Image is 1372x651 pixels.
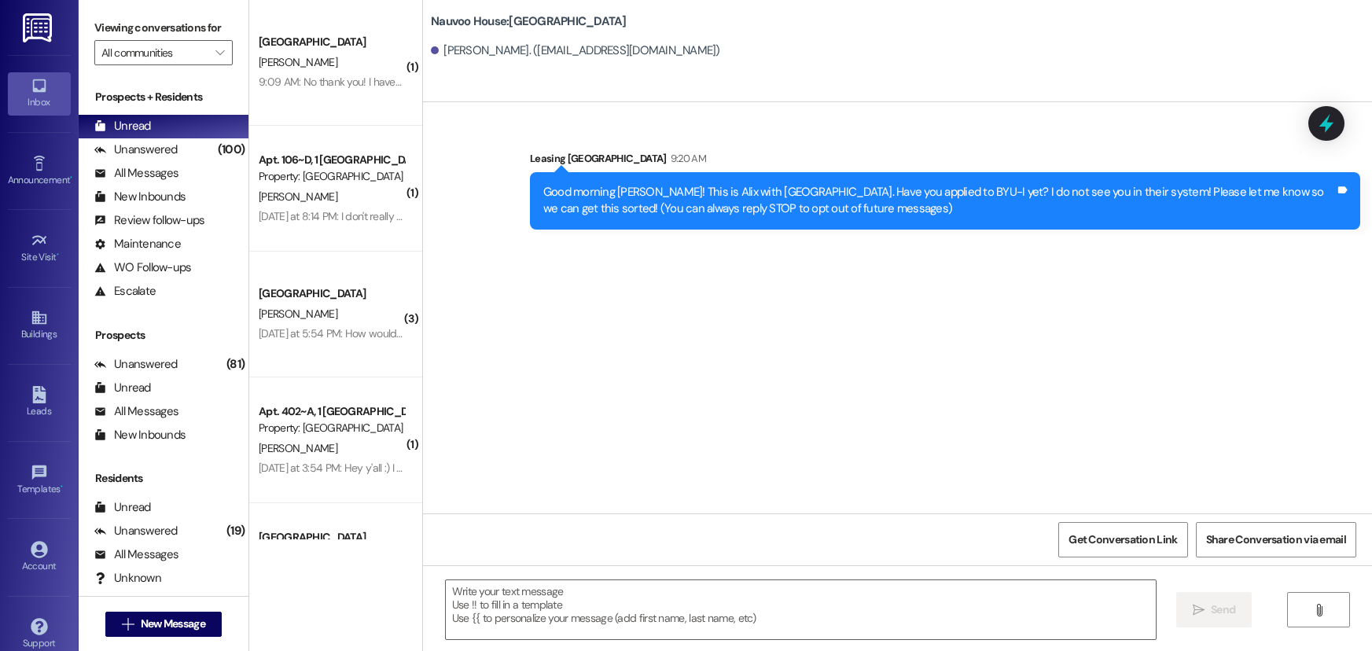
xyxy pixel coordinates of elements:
[122,618,134,631] i: 
[259,189,337,204] span: [PERSON_NAME]
[8,536,71,579] a: Account
[94,380,151,396] div: Unread
[94,16,233,40] label: Viewing conversations for
[70,172,72,183] span: •
[259,403,404,420] div: Apt. 402~A, 1 [GEOGRAPHIC_DATA]
[214,138,248,162] div: (100)
[94,189,186,205] div: New Inbounds
[1196,522,1356,557] button: Share Conversation via email
[667,150,706,167] div: 9:20 AM
[1069,531,1177,548] span: Get Conversation Link
[94,283,156,300] div: Escalate
[8,72,71,115] a: Inbox
[94,142,178,158] div: Unanswered
[79,89,248,105] div: Prospects + Residents
[530,150,1360,172] div: Leasing [GEOGRAPHIC_DATA]
[215,46,224,59] i: 
[1176,592,1252,627] button: Send
[259,209,932,223] div: [DATE] at 8:14 PM: I don't really need to room with [PERSON_NAME]. All I really care about is mak...
[259,326,507,340] div: [DATE] at 5:54 PM: How would I obtain a parking pass?
[141,616,205,632] span: New Message
[223,352,248,377] div: (81)
[259,168,404,185] div: Property: [GEOGRAPHIC_DATA]
[94,499,151,516] div: Unread
[94,118,151,134] div: Unread
[259,34,404,50] div: [GEOGRAPHIC_DATA]
[94,259,191,276] div: WO Follow-ups
[1313,604,1325,616] i: 
[431,42,720,59] div: [PERSON_NAME]. ([EMAIL_ADDRESS][DOMAIN_NAME])
[259,285,404,302] div: [GEOGRAPHIC_DATA]
[94,356,178,373] div: Unanswered
[259,152,404,168] div: Apt. 106~D, 1 [GEOGRAPHIC_DATA]
[431,13,627,30] b: Nauvoo House: [GEOGRAPHIC_DATA]
[8,459,71,502] a: Templates •
[94,212,204,229] div: Review follow-ups
[259,441,337,455] span: [PERSON_NAME]
[8,227,71,270] a: Site Visit •
[259,461,995,475] div: [DATE] at 3:54 PM: Hey y'all :) I wanted to reach out and see if I have a winter contract signed ...
[259,529,404,546] div: [GEOGRAPHIC_DATA]
[1206,531,1346,548] span: Share Conversation via email
[259,55,337,69] span: [PERSON_NAME]
[94,523,178,539] div: Unanswered
[8,381,71,424] a: Leads
[79,327,248,344] div: Prospects
[94,427,186,443] div: New Inbounds
[101,40,208,65] input: All communities
[94,236,181,252] div: Maintenance
[94,403,178,420] div: All Messages
[543,184,1335,218] div: Good morning [PERSON_NAME]! This is Alix with [GEOGRAPHIC_DATA]. Have you applied to BYU-I yet? I...
[23,13,55,42] img: ResiDesk Logo
[79,470,248,487] div: Residents
[223,519,248,543] div: (19)
[8,304,71,347] a: Buildings
[94,546,178,563] div: All Messages
[259,75,540,89] div: 9:09 AM: No thank you! I have actually already been on a tour
[61,481,63,492] span: •
[57,249,59,260] span: •
[105,612,222,637] button: New Message
[94,570,161,587] div: Unknown
[259,307,337,321] span: [PERSON_NAME]
[1211,601,1235,618] span: Send
[259,420,404,436] div: Property: [GEOGRAPHIC_DATA]
[1058,522,1187,557] button: Get Conversation Link
[1193,604,1205,616] i: 
[94,165,178,182] div: All Messages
